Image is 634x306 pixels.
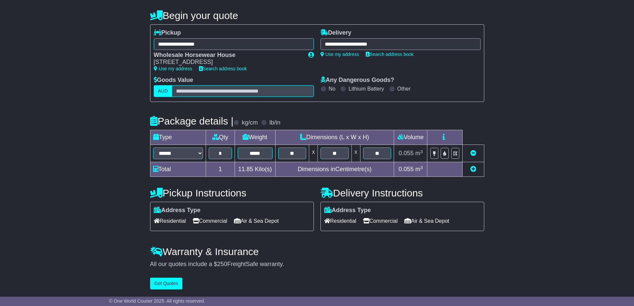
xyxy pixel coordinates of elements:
a: Add new item [470,166,476,172]
span: Residential [324,216,356,226]
label: Delivery [320,29,351,37]
td: Type [150,130,206,145]
td: x [309,145,318,162]
label: Pickup [154,29,181,37]
a: Search address book [199,66,247,71]
label: Other [397,86,411,92]
a: Remove this item [470,150,476,156]
h4: Warranty & Insurance [150,246,484,257]
a: Search address book [366,52,414,57]
label: No [329,86,335,92]
a: Use my address [154,66,192,71]
span: 0.055 [399,150,414,156]
div: All our quotes include a $ FreightSafe warranty. [150,261,484,268]
div: [STREET_ADDRESS] [154,59,302,66]
td: Dimensions in Centimetre(s) [275,162,394,177]
span: Residential [154,216,186,226]
label: lb/in [269,119,280,127]
span: Air & Sea Depot [404,216,449,226]
h4: Begin your quote [150,10,484,21]
label: Address Type [324,207,371,214]
label: Goods Value [154,77,193,84]
label: kg/cm [242,119,258,127]
a: Use my address [320,52,359,57]
span: 250 [217,261,227,267]
span: m [415,150,423,156]
span: 0.055 [399,166,414,172]
label: AUD [154,85,172,97]
label: Lithium Battery [348,86,384,92]
td: Dimensions (L x W x H) [275,130,394,145]
span: m [415,166,423,172]
td: Weight [235,130,275,145]
h4: Delivery Instructions [320,187,484,198]
span: Commercial [193,216,227,226]
td: Kilo(s) [235,162,275,177]
td: Qty [206,130,235,145]
h4: Package details | [150,116,234,127]
span: © One World Courier 2025. All rights reserved. [109,298,205,304]
span: 11.85 [238,166,253,172]
span: Commercial [363,216,398,226]
span: Air & Sea Depot [234,216,279,226]
td: Total [150,162,206,177]
sup: 3 [420,149,423,154]
td: 1 [206,162,235,177]
sup: 3 [420,165,423,170]
div: Wholesale Horsewear House [154,52,302,59]
td: Volume [394,130,427,145]
h4: Pickup Instructions [150,187,314,198]
label: Any Dangerous Goods? [320,77,394,84]
button: Get Quotes [150,278,183,289]
label: Address Type [154,207,201,214]
td: x [351,145,360,162]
